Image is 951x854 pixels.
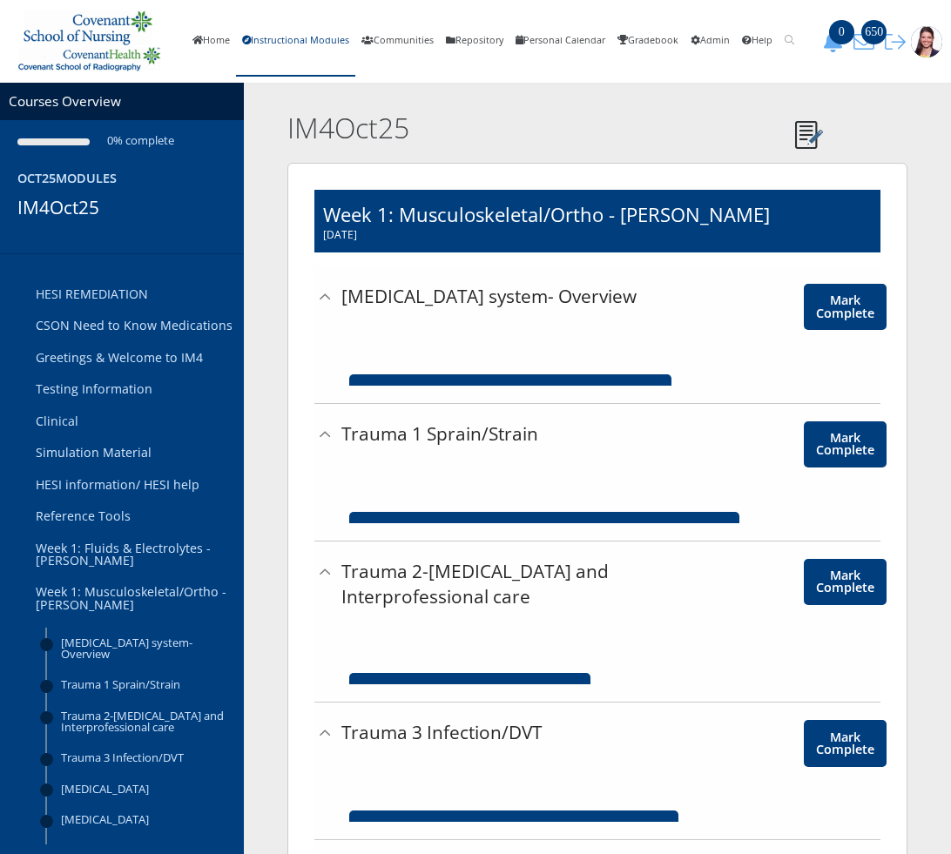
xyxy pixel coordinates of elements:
[23,310,244,342] a: CSON Need to Know Medications
[804,559,887,605] a: Mark Complete
[361,682,387,698] b: File:
[440,6,509,77] a: Repository
[23,533,244,577] a: Week 1: Fluids & Electrolytes - [PERSON_NAME]
[186,6,236,77] a: Home
[23,576,244,621] a: Week 1: Musculoskeletal/Ortho - [PERSON_NAME]
[23,373,244,406] a: Testing Information
[341,284,648,309] h3: [MEDICAL_DATA] system- Overview
[23,342,244,374] a: Greetings & Welcome to IM4
[390,684,577,696] a: AY23_24_MS_Trauma 2_student
[47,743,244,773] a: Trauma 3 Infection/DVT
[9,92,121,111] a: Courses Overview
[804,284,887,330] a: Mark Complete
[390,522,726,535] a: AY23_24_MS_Trauma 1_[MEDICAL_DATA]_Strain_student
[323,201,770,243] h1: Week 1: Musculoskeletal/Ortho - [PERSON_NAME]
[47,804,244,835] a: [MEDICAL_DATA]
[23,501,244,533] a: Reference Tools
[47,669,244,700] a: Trauma 1 Sprain/Strain
[23,469,244,501] a: HESI information/ HESI help
[23,437,244,469] a: Simulation Material
[848,33,880,48] a: 650
[17,195,235,220] h3: IM4Oct25
[323,228,770,243] span: [DATE]
[817,31,848,52] button: 0
[341,559,648,609] h3: Trauma 2-[MEDICAL_DATA] and Interprofessional care
[236,6,355,77] a: Instructional Modules
[848,31,880,52] button: 650
[17,170,235,187] h4: Oct25Modules
[795,121,823,149] img: Notes
[287,109,786,148] h2: IM4Oct25
[804,421,887,467] a: Mark Complete
[611,6,685,77] a: Gradebook
[390,385,658,397] a: AY23_24 [MEDICAL_DATA]_overview_student
[23,279,244,311] a: HESI REMEDIATION
[361,382,387,399] b: File:
[47,773,244,804] a: [MEDICAL_DATA]
[47,628,244,669] a: [MEDICAL_DATA] system- Overview
[361,520,387,536] b: File:
[861,20,887,44] span: 650
[23,406,244,438] a: Clinical
[90,132,174,148] small: 0% complete
[817,33,848,48] a: 0
[911,26,942,57] img: 1943_125_125.jpg
[685,6,736,77] a: Admin
[361,819,387,836] b: File:
[355,6,440,77] a: Communities
[341,720,648,745] h3: Trauma 3 Infection/DVT
[804,720,887,766] a: Mark Complete
[341,421,648,447] h3: Trauma 1 Sprain/Strain
[47,701,244,743] a: Trauma 2-[MEDICAL_DATA] and Interprofessional care
[736,6,779,77] a: Help
[390,822,665,834] a: AY23_24_MS_Trauma 3_Infection_DVT_student
[509,6,611,77] a: Personal Calendar
[829,20,854,44] span: 0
